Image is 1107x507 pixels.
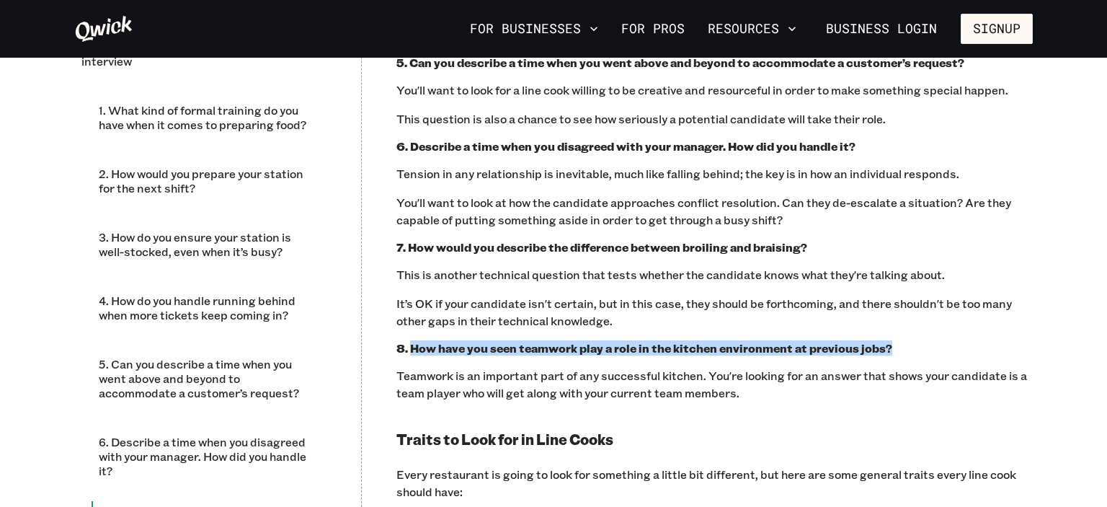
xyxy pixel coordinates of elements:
[464,17,604,41] button: For Businesses
[396,194,1033,229] p: You'll want to look at how the candidate approaches conflict resolution. Can they de-escalate a s...
[92,219,326,270] li: 3. How do you ensure your station is well-stocked, even when it’s busy?
[396,165,1033,182] p: Tension in any relationship is inevitable, much like falling behind; the key is in how an individ...
[92,92,326,144] li: 1. What kind of formal training do you have when it comes to preparing food?
[396,240,1033,255] h3: 7. How would you describe the difference between broiling and braising?
[92,423,326,490] li: 6. Describe a time when you disagreed with your manager. How did you handle it?
[615,17,690,41] a: For Pros
[396,56,1033,70] h3: 5. Can you describe a time when you went above and beyond to accommodate a customer’s request?
[396,431,1033,449] h2: Traits to Look for in Line Cooks
[396,110,1033,128] p: This question is also a chance to see how seriously a potential candidate will take their role.‍
[396,341,1033,356] h3: 8. How have you seen teamwork play a role in the kitchen environment at previous jobs?
[396,266,1033,283] p: This is another technical question that tests whether the candidate knows what they're talking ab...
[396,139,1033,154] h3: 6. Describe a time when you disagreed with your manager. How did you handle it?
[396,295,1033,330] p: It’s OK if your candidate isn't certain, but in this case, they should be forthcoming, and there ...
[814,14,949,44] a: Business Login
[92,345,326,412] li: 5. Can you describe a time when you went above and beyond to accommodate a customer’s request?
[702,17,802,41] button: Resources
[92,282,326,334] li: 4. How do you handle running behind when more tickets keep coming in?
[961,14,1033,44] button: Signup
[396,367,1033,402] p: Teamwork is an important part of any successful kitchen. You're looking for an answer that shows ...
[396,466,1033,501] p: Every restaurant is going to look for something a little bit different, but here are some general...
[92,155,326,207] li: 2. How would you prepare your station for the next shift?
[396,81,1033,99] p: You'll want to look for a line cook willing to be creative and resourceful in order to make somet...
